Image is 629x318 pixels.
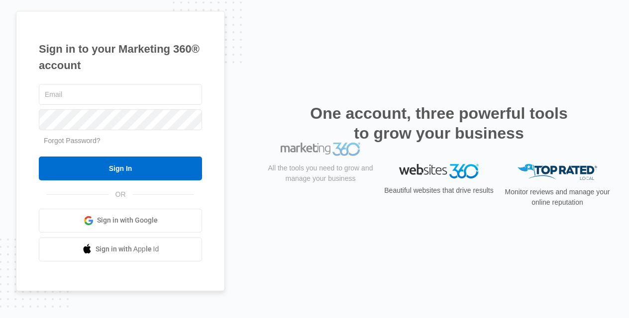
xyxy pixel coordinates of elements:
[281,164,360,178] img: Marketing 360
[97,215,158,226] span: Sign in with Google
[39,41,202,74] h1: Sign in to your Marketing 360® account
[108,189,133,200] span: OR
[39,209,202,233] a: Sign in with Google
[307,103,571,143] h2: One account, three powerful tools to grow your business
[39,157,202,180] input: Sign In
[265,184,376,205] p: All the tools you need to grow and manage your business
[96,244,159,254] span: Sign in with Apple Id
[502,187,613,208] p: Monitor reviews and manage your online reputation
[44,137,101,145] a: Forgot Password?
[39,238,202,261] a: Sign in with Apple Id
[399,164,479,178] img: Websites 360
[39,84,202,105] input: Email
[518,164,597,180] img: Top Rated Local
[383,185,495,196] p: Beautiful websites that drive results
